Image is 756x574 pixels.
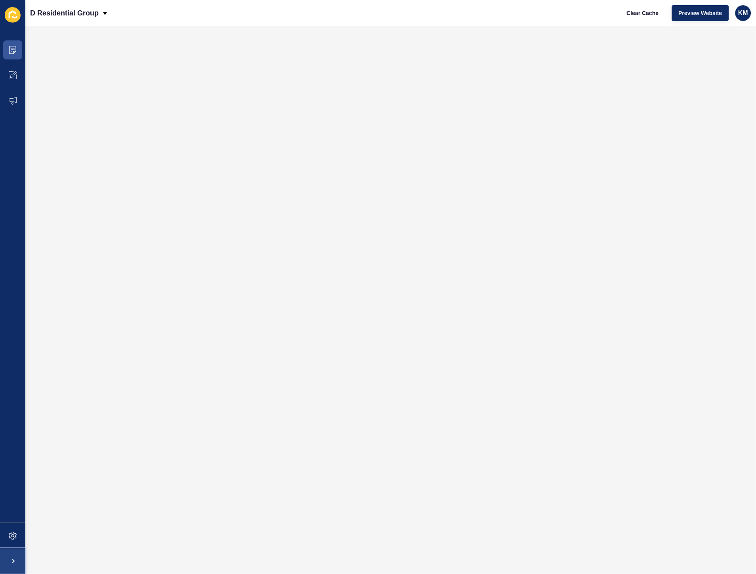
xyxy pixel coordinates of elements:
[672,5,729,21] button: Preview Website
[620,5,666,21] button: Clear Cache
[627,9,659,17] span: Clear Cache
[30,3,99,23] p: D Residential Group
[679,9,722,17] span: Preview Website
[739,9,748,17] span: KM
